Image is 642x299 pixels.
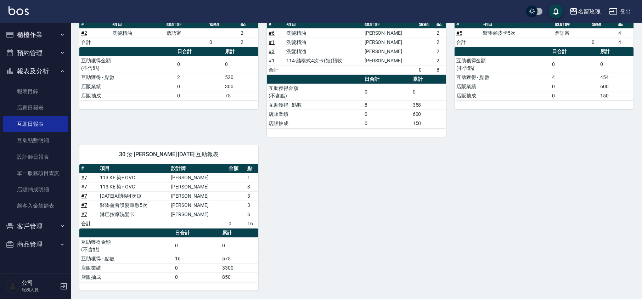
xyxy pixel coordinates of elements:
button: 商品管理 [3,235,68,254]
th: 累計 [411,75,446,84]
th: 日合計 [550,47,598,56]
td: 洗髮精油 [285,38,362,47]
td: 0 [175,56,224,73]
td: [PERSON_NAME] [169,201,227,210]
td: 互助獲得 - 點數 [79,73,175,82]
th: # [455,19,481,29]
td: 店販抽成 [267,119,363,128]
td: 8 [435,65,446,74]
td: 3 [246,182,258,191]
td: 互助獲得金額 (不含點) [79,237,173,254]
table: a dense table [79,229,258,282]
td: 合計 [455,38,481,47]
td: 2 [435,38,446,47]
img: Logo [9,6,29,15]
td: 575 [220,254,258,263]
td: 0 [590,38,617,47]
th: 設計師 [169,164,227,173]
td: 0 [220,237,258,254]
a: #7 [81,175,87,180]
button: 客戶管理 [3,217,68,236]
td: 520 [223,73,258,82]
td: 6 [246,210,258,219]
a: #7 [81,211,87,217]
button: 櫃檯作業 [3,26,68,44]
th: 金額 [590,19,617,29]
td: 0 [223,56,258,73]
th: # [79,164,98,173]
td: 2 [175,73,224,82]
td: 店販抽成 [79,272,173,282]
span: 30 汝 [PERSON_NAME] [DATE] 互助報表 [88,151,250,158]
th: 設計師 [165,19,208,29]
th: 點 [239,19,259,29]
td: [PERSON_NAME] [363,38,417,47]
td: 0 [363,84,411,100]
a: 顧客入金餘額表 [3,198,68,214]
td: 0 [363,119,411,128]
td: 4 [616,28,633,38]
td: 0 [363,109,411,119]
a: 店家日報表 [3,100,68,116]
th: 點 [616,19,633,29]
th: 設計師 [553,19,590,29]
a: #7 [81,184,87,190]
button: 報表及分析 [3,62,68,80]
a: 互助點數明細 [3,132,68,148]
td: 0 [175,82,224,91]
td: 0 [173,237,220,254]
td: 8 [363,100,411,109]
table: a dense table [79,164,258,229]
td: 1 [246,173,258,182]
div: 名留玫瑰 [578,7,601,16]
td: 互助獲得 - 點數 [79,254,173,263]
th: # [267,19,285,29]
a: #7 [81,193,87,199]
a: 報表目錄 [3,83,68,100]
td: 4 [550,73,598,82]
td: 358 [411,100,446,109]
td: 0 [208,38,239,47]
button: 名留玫瑰 [567,4,603,19]
td: 3 [246,201,258,210]
th: 項目 [481,19,553,29]
td: 600 [598,82,633,91]
th: 日合計 [175,47,224,56]
td: 洗髮精油 [285,47,362,56]
table: a dense table [79,19,258,47]
table: a dense table [455,19,633,47]
td: 75 [223,91,258,100]
td: 113 KE 染+ OVC [98,173,169,182]
td: 300 [223,82,258,91]
td: 2 [239,38,259,47]
th: 金額 [208,19,239,29]
td: 114-結構式4次卡(短)預收 [285,56,362,65]
td: 0 [550,91,598,100]
td: 0 [417,65,435,74]
td: 店販業績 [79,263,173,272]
table: a dense table [267,75,446,128]
td: 互助獲得 - 點數 [267,100,363,109]
table: a dense table [79,47,258,101]
td: 4 [616,38,633,47]
button: 預約管理 [3,44,68,62]
td: 店販業績 [267,109,363,119]
a: #2 [81,30,87,36]
th: 項目 [285,19,362,29]
td: 合計 [267,65,285,74]
td: [PERSON_NAME] [169,173,227,182]
td: 洗髮精油 [285,28,362,38]
th: 點 [435,19,446,29]
a: #6 [269,30,275,36]
td: 合計 [79,38,111,47]
td: 3 [246,191,258,201]
td: 16 [246,219,258,228]
a: 店販抽成明細 [3,181,68,198]
td: 113 KE 染+ OVC [98,182,169,191]
td: 2 [435,28,446,38]
table: a dense table [267,19,446,75]
img: Person [6,279,20,293]
td: 0 [173,263,220,272]
td: [DATE]AI護髮4次短 [98,191,169,201]
td: 600 [411,109,446,119]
